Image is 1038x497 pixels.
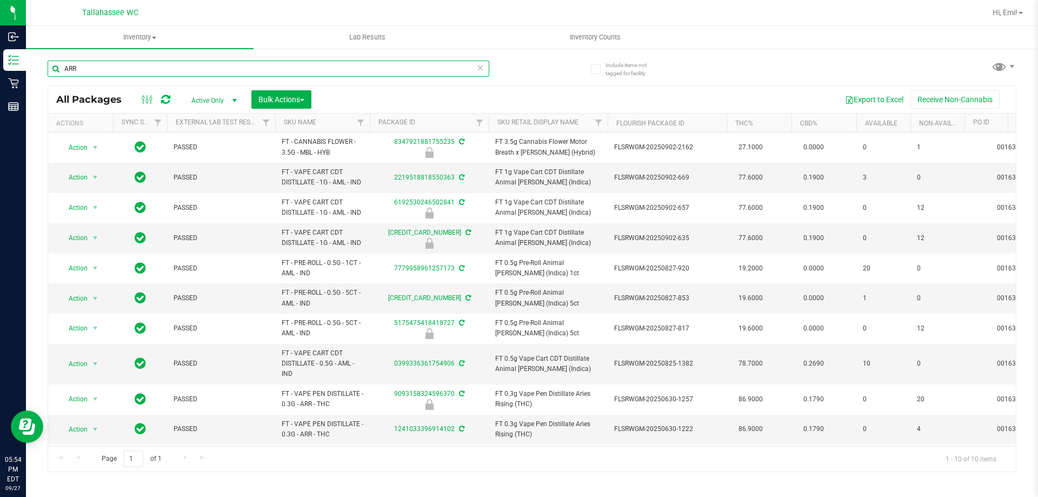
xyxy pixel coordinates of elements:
a: Available [865,120,897,127]
span: 0.0000 [798,261,829,276]
a: 00163501 [997,360,1027,367]
span: PASSED [174,293,269,303]
span: Inventory Counts [555,32,635,42]
a: 6192530246502841 [394,198,455,206]
span: 77.6000 [733,200,768,216]
a: 8347921881755235 [394,138,455,145]
span: 86.9000 [733,392,768,407]
span: Action [59,356,88,372]
span: 0.1790 [798,392,829,407]
span: Action [59,200,88,215]
a: External Lab Test Result [176,118,261,126]
span: FLSRWGM-20250630-1257 [614,394,720,405]
span: PASSED [174,263,269,274]
span: 0.1790 [798,421,829,437]
span: Action [59,261,88,276]
span: FLSRWGM-20250827-817 [614,323,720,334]
a: CBD% [800,120,817,127]
span: Include items not tagged for facility [605,61,660,77]
span: Action [59,170,88,185]
span: select [89,230,102,246]
span: FT 0.5g Vape Cart CDT Distillate Animal [PERSON_NAME] (Indica) [495,354,601,374]
span: 0 [917,359,958,369]
span: FLSRWGM-20250825-1382 [614,359,720,369]
span: Sync from Compliance System [457,319,464,327]
span: 86.9000 [733,421,768,437]
span: select [89,392,102,407]
a: Filter [149,114,167,132]
button: Bulk Actions [251,90,311,109]
span: select [89,170,102,185]
a: Sync Status [122,118,163,126]
span: select [89,261,102,276]
a: 00163495 [997,174,1027,181]
span: Action [59,140,88,155]
a: Inventory Counts [481,26,709,49]
span: PASSED [174,394,269,405]
a: 00163497 [997,264,1027,272]
span: 0.1900 [798,200,829,216]
span: 0 [863,424,904,434]
span: FLSRWGM-20250827-920 [614,263,720,274]
span: 77.6000 [733,230,768,246]
span: 78.7000 [733,356,768,372]
a: 00163494 [997,294,1027,302]
p: 05:54 PM EDT [5,455,21,484]
span: FT - VAPE PEN DISTILLATE - 0.3G - ARR - THC [282,389,363,409]
span: 0 [917,263,958,274]
span: 0 [917,293,958,303]
span: All Packages [56,94,132,105]
span: select [89,140,102,155]
span: FT - CANNABIS FLOWER - 3.5G - MBL - HYB [282,137,363,157]
span: PASSED [174,173,269,183]
a: 00163497 [997,143,1027,151]
span: 27.1000 [733,140,768,155]
a: [CREDIT_CARD_NUMBER] [388,229,461,236]
a: 7779958961257173 [394,264,455,272]
span: Sync from Compliance System [457,425,464,433]
span: select [89,200,102,215]
p: 09/27 [5,484,21,492]
a: 2219518818550363 [394,174,455,181]
span: 77.6000 [733,170,768,185]
a: 9093158324596370 [394,390,455,397]
a: 00163497 [997,425,1027,433]
span: Action [59,291,88,306]
a: Inventory [26,26,254,49]
a: 00163499 [997,204,1027,211]
span: FT - VAPE CART CDT DISTILLATE - 1G - AML - IND [282,167,363,188]
a: SKU Name [284,118,316,126]
span: Clear [476,61,484,75]
div: Actions [56,120,109,127]
span: 12 [917,203,958,213]
span: 12 [917,233,958,243]
a: [CREDIT_CARD_NUMBER] [388,294,461,302]
span: In Sync [135,170,146,185]
span: select [89,291,102,306]
span: 3 [863,173,904,183]
span: Sync from Compliance System [457,264,464,272]
span: 0 [863,203,904,213]
a: 00163494 [997,324,1027,332]
span: FLSRWGM-20250902-635 [614,233,720,243]
a: 00163501 [997,234,1027,242]
span: FT - PRE-ROLL - 0.5G - 1CT - AML - IND [282,258,363,279]
span: Action [59,392,88,407]
span: In Sync [135,392,146,407]
span: select [89,422,102,437]
span: Inventory [26,32,254,42]
a: 5175475418418727 [394,319,455,327]
span: FT - VAPE CART CDT DISTILLATE - 0.5G - AML - IND [282,348,363,380]
span: Action [59,321,88,336]
span: FT 0.5g Pre-Roll Animal [PERSON_NAME] (Indica) 1ct [495,258,601,279]
inline-svg: Reports [8,101,19,112]
span: Sync from Compliance System [457,360,464,367]
span: 0.1900 [798,170,829,185]
a: 1241033396914102 [394,425,455,433]
a: Filter [352,114,370,132]
span: Sync from Compliance System [457,138,464,145]
span: FT 0.3g Vape Pen Distillate Aries Rising (THC) [495,419,601,440]
span: FT 0.5g Pre-Roll Animal [PERSON_NAME] (Indica) 5ct [495,288,601,308]
span: FT - PRE-ROLL - 0.5G - 5CT - AML - IND [282,288,363,308]
inline-svg: Inbound [8,31,19,42]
